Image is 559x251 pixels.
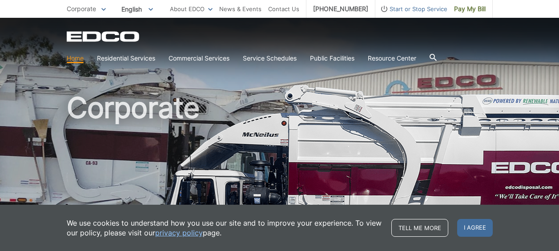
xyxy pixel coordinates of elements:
a: Resource Center [368,53,416,63]
a: Commercial Services [169,53,229,63]
a: Residential Services [97,53,155,63]
a: Tell me more [391,219,448,237]
a: About EDCO [170,4,213,14]
span: Pay My Bill [454,4,486,14]
p: We use cookies to understand how you use our site and to improve your experience. To view our pol... [67,218,382,238]
a: News & Events [219,4,261,14]
a: EDCD logo. Return to the homepage. [67,31,141,42]
a: Home [67,53,84,63]
a: Contact Us [268,4,299,14]
span: Corporate [67,5,96,12]
span: I agree [457,219,493,237]
a: Public Facilities [310,53,354,63]
a: privacy policy [155,228,203,238]
span: English [115,2,160,16]
a: Service Schedules [243,53,297,63]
